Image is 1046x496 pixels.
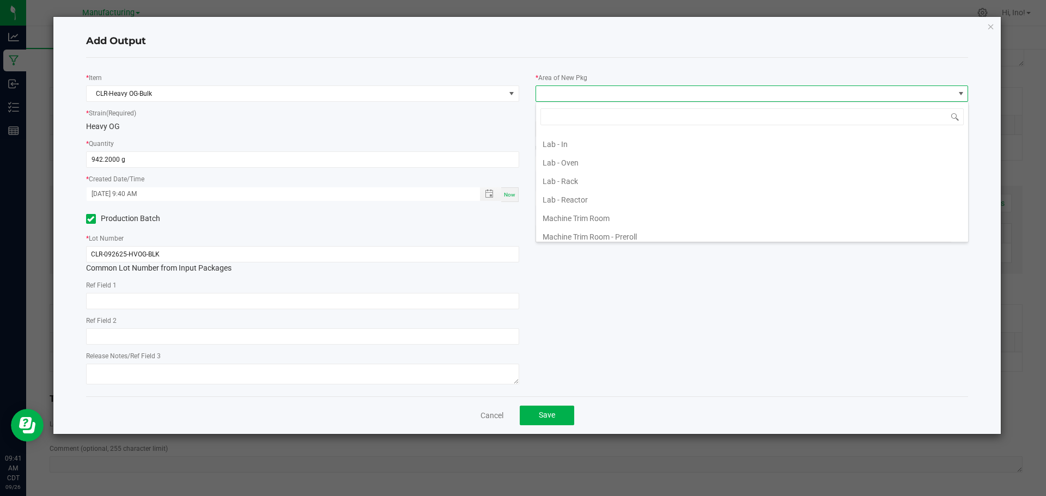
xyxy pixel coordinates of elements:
li: Lab - Reactor [536,191,968,209]
a: Cancel [481,410,503,421]
div: Common Lot Number from Input Packages [86,246,519,274]
input: Created Datetime [87,187,469,201]
li: Machine Trim Room - Preroll [536,228,968,246]
iframe: Resource center [11,409,44,442]
label: Production Batch [86,213,294,224]
li: Lab - In [536,135,968,154]
h4: Add Output [86,34,969,48]
span: Now [504,192,515,198]
label: Strain [89,108,136,118]
label: Quantity [89,139,114,149]
label: Ref Field 1 [86,280,117,290]
span: Toggle popup [480,187,501,201]
span: Save [539,411,555,419]
li: Lab - Oven [536,154,968,172]
label: Ref Field 2 [86,316,117,326]
li: Machine Trim Room [536,209,968,228]
label: Release Notes/Ref Field 3 [86,351,161,361]
li: Lab - Rack [536,172,968,191]
label: Item [89,73,102,83]
label: Created Date/Time [89,174,144,184]
label: Lot Number [89,234,124,243]
label: Area of New Pkg [538,73,587,83]
span: CLR-Heavy OG-Bulk [87,86,505,101]
button: Save [520,406,574,425]
span: (Required) [106,109,136,117]
span: Heavy OG [86,122,120,131]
